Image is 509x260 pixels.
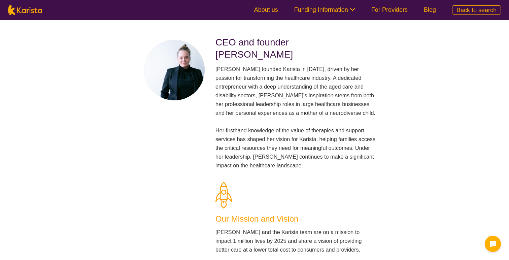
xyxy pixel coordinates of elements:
a: Funding Information [294,6,355,13]
a: About us [254,6,278,13]
a: For Providers [371,6,408,13]
h3: Our Mission and Vision [215,213,376,225]
a: Back to search [452,5,501,15]
h2: CEO and founder [PERSON_NAME] [215,36,376,61]
a: Blog [424,6,436,13]
span: Back to search [456,7,497,13]
img: Karista logo [8,5,42,15]
img: Our Mission [215,182,232,208]
p: [PERSON_NAME] and the Karista team are on a mission to impact 1 million lives by 2025 and share a... [215,228,376,254]
p: [PERSON_NAME] founded Karista in [DATE], driven by her passion for transforming the healthcare in... [215,65,376,170]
